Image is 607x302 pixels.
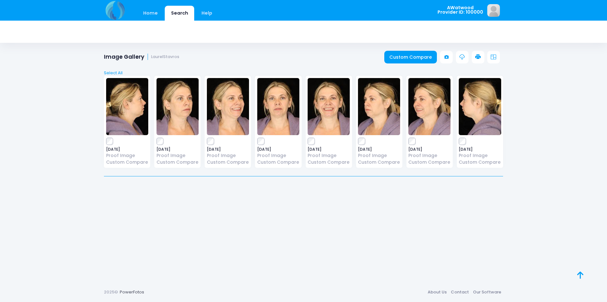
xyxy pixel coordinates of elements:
small: LaurelStavros [151,55,179,59]
a: Select All [102,70,505,76]
span: [DATE] [106,148,148,151]
img: image [257,78,299,135]
a: Custom Compare [358,159,400,166]
img: image [106,78,148,135]
a: Contact [449,286,471,298]
span: [DATE] [207,148,249,151]
img: image [487,4,500,17]
a: Custom Compare [257,159,299,166]
a: Proof Image [207,152,249,159]
span: [DATE] [308,148,350,151]
a: Proof Image [308,152,350,159]
a: Proof Image [106,152,148,159]
a: Proof Image [408,152,450,159]
a: About Us [425,286,449,298]
a: Proof Image [358,152,400,159]
span: AWatwood Provider ID: 100000 [438,5,483,15]
a: Our Software [471,286,503,298]
span: [DATE] [157,148,199,151]
span: [DATE] [257,148,299,151]
a: Custom Compare [459,159,501,166]
a: Custom Compare [384,51,437,63]
span: 2025© [104,289,118,295]
a: Custom Compare [106,159,148,166]
span: [DATE] [358,148,400,151]
h1: Image Gallery [104,54,179,60]
a: Home [137,6,164,21]
a: Custom Compare [207,159,249,166]
a: Custom Compare [157,159,199,166]
a: Proof Image [257,152,299,159]
img: image [157,78,199,135]
img: image [358,78,400,135]
img: image [408,78,450,135]
a: PowerFotos [120,289,144,295]
span: [DATE] [408,148,450,151]
img: image [459,78,501,135]
span: [DATE] [459,148,501,151]
a: Help [195,6,219,21]
a: Proof Image [157,152,199,159]
a: Proof Image [459,152,501,159]
a: Search [165,6,194,21]
img: image [308,78,350,135]
a: Custom Compare [308,159,350,166]
a: Custom Compare [408,159,450,166]
img: image [207,78,249,135]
